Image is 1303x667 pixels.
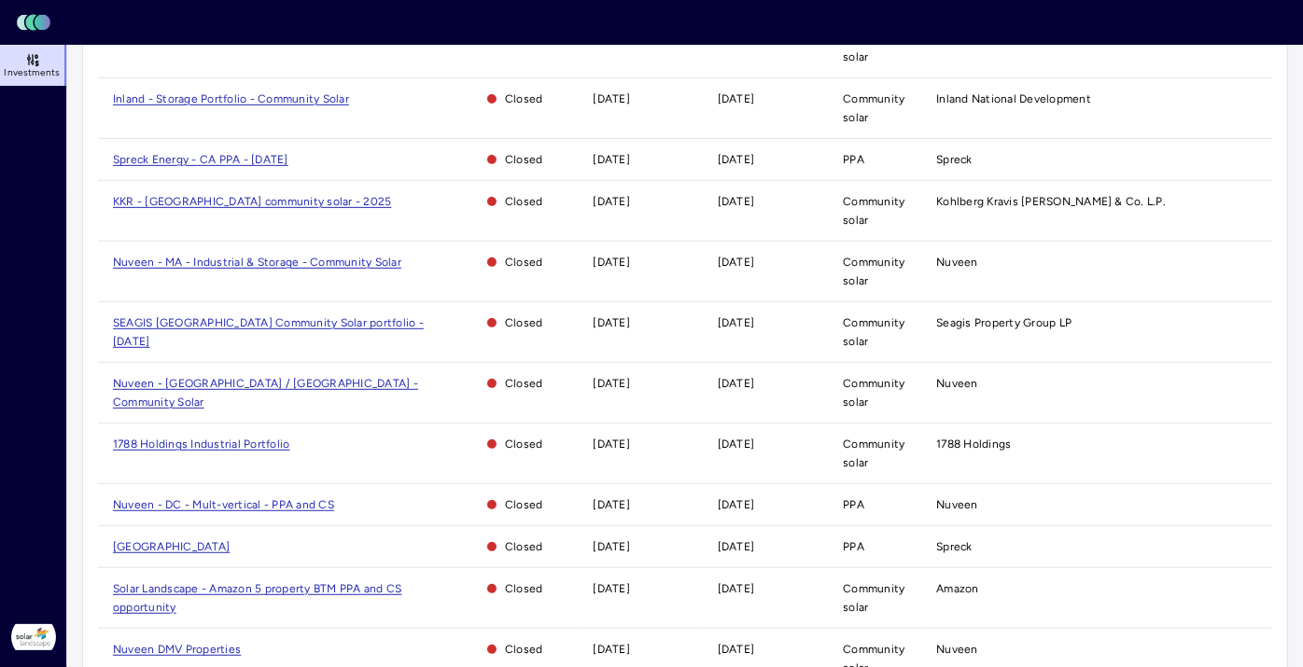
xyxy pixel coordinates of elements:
td: PPA [828,526,921,568]
span: Closed [486,495,564,514]
time: [DATE] [718,643,755,656]
a: Nuveen - DC - Mult-vertical - PPA and CS [113,498,334,511]
time: [DATE] [594,582,631,595]
a: Nuveen DMV Properties [113,643,241,656]
time: [DATE] [594,540,631,553]
td: Nuveen [921,363,1273,424]
span: Closed [486,313,564,332]
span: Closed [486,374,564,393]
a: 1788 Holdings Industrial Portfolio [113,438,290,451]
time: [DATE] [594,498,631,511]
span: Closed [486,150,564,169]
td: PPA [828,484,921,526]
time: [DATE] [594,92,631,105]
td: Community solar [828,568,921,629]
time: [DATE] [594,195,631,208]
span: Investments [4,67,60,78]
span: Closed [486,579,564,598]
a: Solar Landscape - Amazon 5 property BTM PPA and CS opportunity [113,582,402,614]
td: Seagis Property Group LP [921,302,1273,363]
time: [DATE] [718,582,755,595]
time: [DATE] [594,377,631,390]
time: [DATE] [594,643,631,656]
time: [DATE] [594,438,631,451]
span: Closed [486,537,564,556]
time: [DATE] [594,316,631,329]
time: [DATE] [718,438,755,451]
td: Nuveen [921,242,1273,302]
span: Closed [486,435,564,453]
td: Community solar [828,302,921,363]
a: KKR - [GEOGRAPHIC_DATA] community solar - 2025 [113,195,392,208]
time: [DATE] [718,195,755,208]
a: Spreck Energy - CA PPA - [DATE] [113,153,288,166]
a: Nuveen - MA - Industrial & Storage - Community Solar [113,256,401,269]
time: [DATE] [718,540,755,553]
td: Community solar [828,363,921,424]
td: Kohlberg Kravis [PERSON_NAME] & Co. L.P. [921,181,1273,242]
td: Community solar [828,78,921,139]
span: Closed [486,253,564,271]
time: [DATE] [718,377,755,390]
a: Nuveen - [GEOGRAPHIC_DATA] / [GEOGRAPHIC_DATA] - Community Solar [113,377,418,409]
td: Community solar [828,18,921,78]
td: Spreck [921,526,1273,568]
td: Community solar [828,242,921,302]
td: PPA [828,139,921,181]
time: [DATE] [718,256,755,269]
img: Solar Landscape [11,615,56,660]
time: [DATE] [718,153,755,166]
a: SEAGIS [GEOGRAPHIC_DATA] Community Solar portfolio - [DATE] [113,316,424,348]
time: [DATE] [718,92,755,105]
td: Amazon [921,568,1273,629]
td: [PERSON_NAME] Asset Management [921,18,1273,78]
td: Spreck [921,139,1273,181]
time: [DATE] [718,316,755,329]
a: Inland - Storage Portfolio - Community Solar [113,92,349,105]
td: Inland National Development [921,78,1273,139]
td: Nuveen [921,484,1273,526]
span: Closed [486,90,564,108]
td: Community solar [828,181,921,242]
a: [GEOGRAPHIC_DATA] [113,540,230,553]
span: Closed [486,640,564,659]
td: Community solar [828,424,921,484]
td: 1788 Holdings [921,424,1273,484]
time: [DATE] [718,498,755,511]
span: Closed [486,192,564,211]
time: [DATE] [594,153,631,166]
time: [DATE] [594,256,631,269]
